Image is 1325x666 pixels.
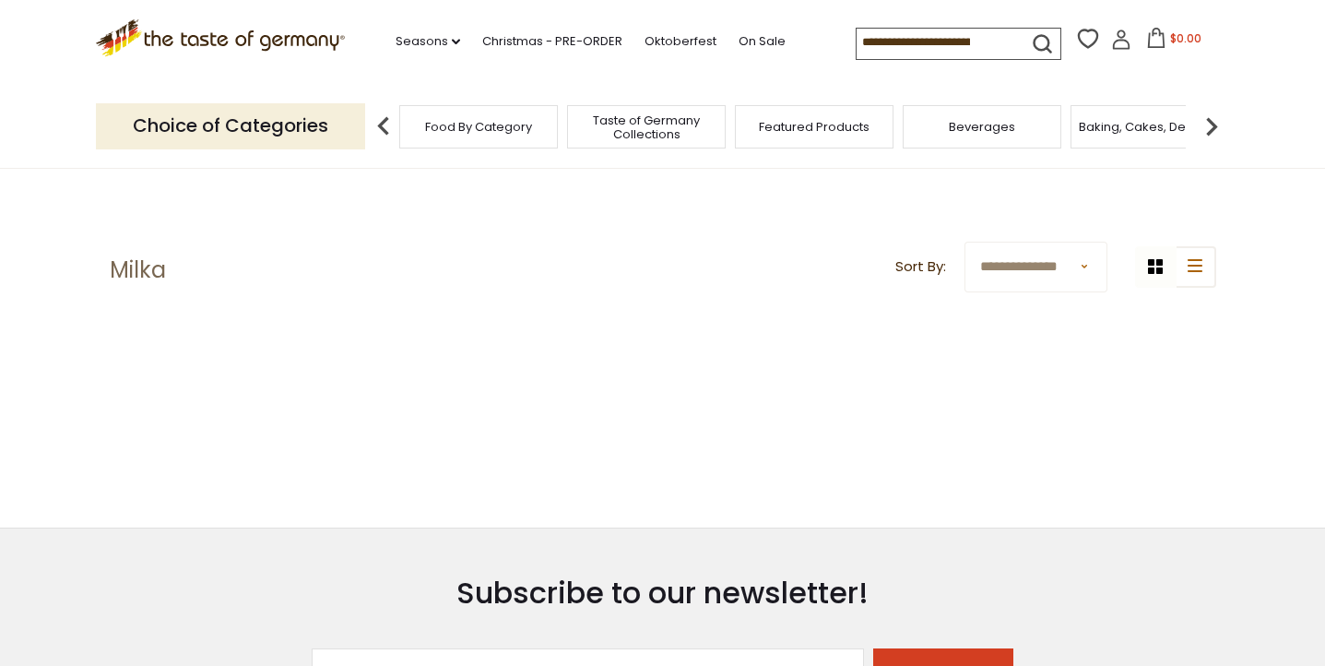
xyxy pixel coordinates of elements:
img: next arrow [1193,108,1230,145]
h1: Milka [110,256,166,284]
a: Taste of Germany Collections [573,113,720,141]
a: Featured Products [759,120,870,134]
img: previous arrow [365,108,402,145]
a: Beverages [949,120,1015,134]
a: Seasons [396,31,460,52]
span: $0.00 [1170,30,1201,46]
a: Christmas - PRE-ORDER [482,31,622,52]
button: $0.00 [1135,28,1213,55]
a: On Sale [739,31,786,52]
a: Oktoberfest [645,31,716,52]
label: Sort By: [895,256,946,279]
p: Choice of Categories [96,103,365,149]
a: Food By Category [425,120,532,134]
h3: Subscribe to our newsletter! [312,575,1012,612]
a: Baking, Cakes, Desserts [1079,120,1222,134]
